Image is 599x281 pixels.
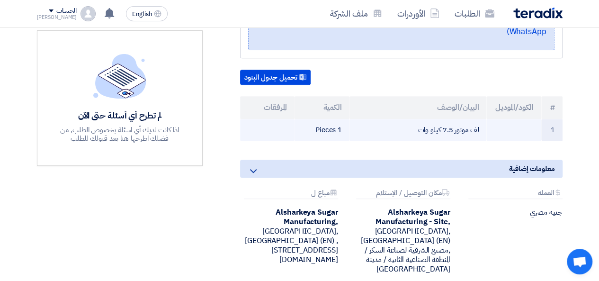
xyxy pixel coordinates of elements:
[132,11,152,18] span: English
[352,208,450,274] div: [GEOGRAPHIC_DATA], [GEOGRAPHIC_DATA] (EN) ,مصنع الشرقية لصناعة السكر / المنطقة الصناعية الثانية /...
[276,207,338,227] b: Alsharkeya Sugar Manufacturing,
[356,189,450,199] div: مكان التوصيل / الإستلام
[486,96,541,119] th: الكود/الموديل
[447,2,502,25] a: الطلبات
[240,208,338,264] div: [GEOGRAPHIC_DATA], [GEOGRAPHIC_DATA] (EN) ,[STREET_ADDRESS][DOMAIN_NAME]
[567,249,592,274] a: Open chat
[56,7,77,15] div: الحساب
[390,2,447,25] a: الأوردرات
[51,110,189,121] div: لم تطرح أي أسئلة حتى الآن
[295,119,349,141] td: 1 Pieces
[322,2,390,25] a: ملف الشركة
[513,8,563,18] img: Teradix logo
[240,70,311,85] button: تحميل جدول البنود
[465,208,563,217] div: جنيه مصري
[244,189,338,199] div: مباع ل
[93,54,146,98] img: empty_state_list.svg
[295,96,349,119] th: الكمية
[275,13,546,37] a: 📞 [PHONE_NUMBER] (Call or Click on the Number to use WhatsApp)
[37,15,77,20] div: [PERSON_NAME]
[509,163,555,174] span: معلومات إضافية
[240,96,295,119] th: المرفقات
[349,96,486,119] th: البيان/الوصف
[541,119,563,141] td: 1
[541,96,563,119] th: #
[375,207,450,227] b: Alsharkeya Sugar Manufacturing - Site,
[51,126,189,143] div: اذا كانت لديك أي اسئلة بخصوص الطلب, من فضلك اطرحها هنا بعد قبولك للطلب
[349,119,486,141] td: لف موتور 7.5 كيلو وات
[80,6,96,21] img: profile_test.png
[126,6,168,21] button: English
[468,189,563,199] div: العمله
